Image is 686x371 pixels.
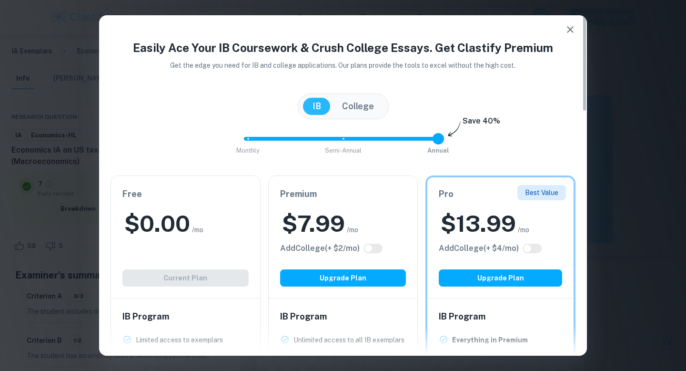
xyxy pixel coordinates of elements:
[236,147,260,154] span: Monthly
[122,187,249,201] h6: Free
[333,98,383,115] button: College
[280,269,406,287] button: Upgrade Plan
[280,310,406,323] h6: IB Program
[439,269,562,287] button: Upgrade Plan
[518,225,529,235] span: /mo
[439,310,562,323] h6: IB Program
[124,208,190,239] h2: $ 0.00
[439,243,519,254] h6: Click to see all the additional College features.
[111,39,575,56] h4: Easily Ace Your IB Coursework & Crush College Essays. Get Clastify Premium
[282,208,345,239] h2: $ 7.99
[427,147,449,154] span: Annual
[122,310,249,323] h6: IB Program
[441,208,516,239] h2: $ 13.99
[280,243,360,254] h6: Click to see all the additional College features.
[347,225,358,235] span: /mo
[280,187,406,201] h6: Premium
[325,147,362,154] span: Semi-Annual
[303,98,331,115] button: IB
[439,187,562,201] h6: Pro
[448,121,461,137] img: subscription-arrow.svg
[463,115,500,132] h6: Save 40%
[192,225,203,235] span: /mo
[525,187,558,198] p: Best Value
[157,60,529,71] p: Get the edge you need for IB and college applications. Our plans provide the tools to excel witho...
